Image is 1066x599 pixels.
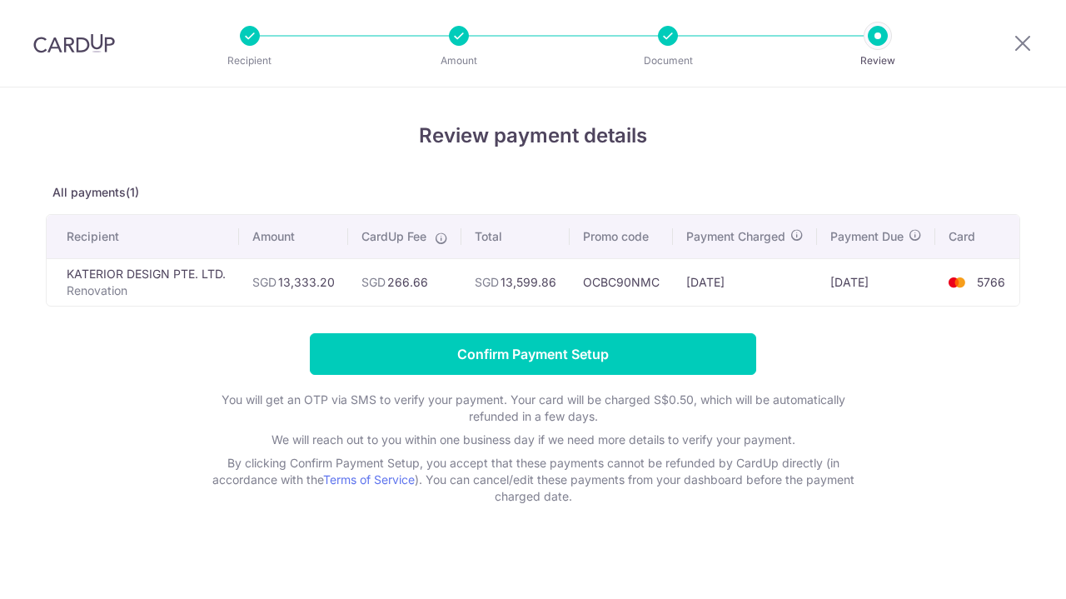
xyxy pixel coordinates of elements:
span: SGD [252,275,276,289]
td: [DATE] [673,258,817,306]
span: CardUp Fee [361,228,426,245]
p: You will get an OTP via SMS to verify your payment. Your card will be charged S$0.50, which will ... [200,392,866,425]
img: CardUp [33,33,115,53]
td: [DATE] [817,258,935,306]
p: Recipient [188,52,311,69]
img: <span class="translation_missing" title="translation missing: en.account_steps.new_confirm_form.b... [940,272,974,292]
p: Review [816,52,939,69]
td: KATERIOR DESIGN PTE. LTD. [47,258,239,306]
input: Confirm Payment Setup [310,333,756,375]
span: SGD [361,275,386,289]
th: Card [935,215,1025,258]
a: Terms of Service [323,472,415,487]
th: Amount [239,215,348,258]
span: SGD [475,275,499,289]
p: By clicking Confirm Payment Setup, you accept that these payments cannot be refunded by CardUp di... [200,455,866,505]
td: OCBC90NMC [570,258,673,306]
td: 13,333.20 [239,258,348,306]
span: Payment Due [830,228,904,245]
th: Total [461,215,570,258]
h4: Review payment details [46,121,1020,151]
p: Amount [397,52,521,69]
span: 5766 [977,275,1005,289]
p: Renovation [67,282,226,299]
p: Document [606,52,730,69]
th: Recipient [47,215,239,258]
td: 13,599.86 [461,258,570,306]
iframe: Opens a widget where you can find more information [959,549,1049,591]
th: Promo code [570,215,673,258]
p: All payments(1) [46,184,1020,201]
span: Payment Charged [686,228,785,245]
td: 266.66 [348,258,461,306]
p: We will reach out to you within one business day if we need more details to verify your payment. [200,432,866,448]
